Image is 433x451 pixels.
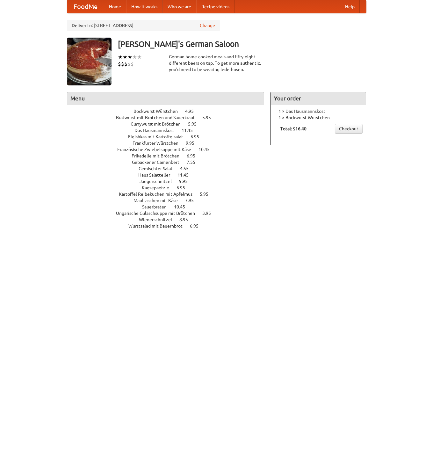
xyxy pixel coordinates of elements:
a: Maultaschen mit Käse 7.95 [134,198,206,203]
li: ★ [137,54,142,61]
li: $ [124,61,127,68]
span: Gebackener Camenbert [132,160,186,165]
span: Wienerschnitzel [139,217,178,222]
span: 6.95 [177,185,191,190]
span: 4.95 [185,109,200,114]
span: Das Hausmannskost [134,128,181,133]
a: Haus Salatteller 11.45 [138,172,200,178]
span: 9.95 [186,141,201,146]
a: Who we are [162,0,196,13]
a: Currywurst mit Brötchen 5.95 [131,121,208,127]
a: Bratwurst mit Brötchen und Sauerkraut 5.95 [116,115,223,120]
span: Frankfurter Würstchen [133,141,185,146]
li: ★ [127,54,132,61]
a: Gemischter Salat 4.55 [139,166,200,171]
span: Fleishkas mit Kartoffelsalat [128,134,190,139]
a: Frikadelle mit Brötchen 6.95 [132,153,207,158]
span: 4.55 [180,166,195,171]
span: Bockwurst Würstchen [134,109,184,114]
a: Das Hausmannskost 11.45 [134,128,205,133]
img: angular.jpg [67,38,112,85]
h4: Menu [67,92,264,105]
a: Help [340,0,360,13]
span: 6.95 [187,153,202,158]
a: Fleishkas mit Kartoffelsalat 6.95 [128,134,211,139]
span: Bratwurst mit Brötchen und Sauerkraut [116,115,201,120]
a: How it works [126,0,162,13]
li: 1 × Das Hausmannskost [274,108,363,114]
li: ★ [132,54,137,61]
span: 5.95 [188,121,203,127]
span: 5.95 [200,192,215,197]
li: $ [121,61,124,68]
span: 6.95 [191,134,206,139]
a: Home [104,0,126,13]
a: Bockwurst Würstchen 4.95 [134,109,206,114]
a: Wienerschnitzel 8.95 [139,217,200,222]
span: Kaesepaetzle [142,185,176,190]
a: Gebackener Camenbert 7.55 [132,160,207,165]
a: Wurstsalad mit Bauernbrot 6.95 [128,223,210,229]
h4: Your order [271,92,366,105]
span: Ungarische Gulaschsuppe mit Brötchen [116,211,201,216]
li: ★ [123,54,127,61]
li: $ [127,61,131,68]
span: 11.45 [177,172,195,178]
a: Kaesepaetzle 6.95 [142,185,197,190]
a: Jaegerschnitzel 9.95 [140,179,199,184]
a: Sauerbraten 10.45 [142,204,197,209]
span: 9.95 [179,179,194,184]
span: Maultaschen mit Käse [134,198,184,203]
span: 6.95 [190,223,205,229]
span: 3.95 [202,211,217,216]
span: Gemischter Salat [139,166,179,171]
span: 10.45 [174,204,191,209]
a: Change [200,22,215,29]
span: 8.95 [179,217,194,222]
div: Deliver to: [STREET_ADDRESS] [67,20,220,31]
span: Wurstsalad mit Bauernbrot [128,223,189,229]
a: Recipe videos [196,0,235,13]
span: 5.95 [202,115,217,120]
li: 1 × Bockwurst Würstchen [274,114,363,121]
li: $ [131,61,134,68]
a: Checkout [335,124,363,134]
div: German home-cooked meals and fifty-eight different beers on tap. To get more authentic, you'd nee... [169,54,264,73]
a: Kartoffel Reibekuchen mit Apfelmus 5.95 [119,192,220,197]
a: Frankfurter Würstchen 9.95 [133,141,206,146]
span: Jaegerschnitzel [140,179,178,184]
li: $ [118,61,121,68]
span: Kartoffel Reibekuchen mit Apfelmus [119,192,199,197]
a: FoodMe [67,0,104,13]
span: 7.95 [185,198,200,203]
li: ★ [118,54,123,61]
b: Total: $16.40 [280,126,307,131]
span: Französische Zwiebelsuppe mit Käse [117,147,198,152]
span: Frikadelle mit Brötchen [132,153,186,158]
a: Französische Zwiebelsuppe mit Käse 10.45 [117,147,221,152]
span: 10.45 [198,147,216,152]
h3: [PERSON_NAME]'s German Saloon [118,38,366,50]
span: Sauerbraten [142,204,173,209]
span: 7.55 [187,160,202,165]
span: 11.45 [182,128,199,133]
a: Ungarische Gulaschsuppe mit Brötchen 3.95 [116,211,223,216]
span: Currywurst mit Brötchen [131,121,187,127]
span: Haus Salatteller [138,172,177,178]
